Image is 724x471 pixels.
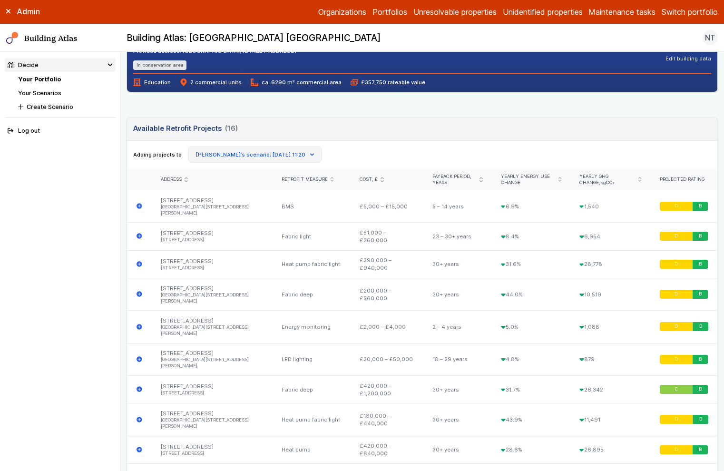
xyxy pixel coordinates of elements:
div: £2,000 – £4,000 [351,311,423,343]
div: 43.9% [492,403,570,436]
span: B [699,203,702,209]
div: Fabric deep [272,278,350,311]
a: Organizations [318,6,366,18]
span: D [675,203,678,209]
span: D [675,261,678,267]
span: B [699,386,702,392]
span: (16) [225,123,238,134]
div: 11,491 [570,403,650,436]
span: B [699,356,702,363]
span: B [699,261,702,267]
li: [STREET_ADDRESS] [161,451,263,457]
div: 18 – 29 years [423,343,491,375]
a: Unresolvable properties [413,6,497,18]
div: [STREET_ADDRESS] [152,343,273,375]
div: 1,088 [570,311,650,343]
div: £5,000 – £15,000 [351,190,423,223]
div: £180,000 – £440,000 [351,403,423,436]
a: Your Portfolio [18,76,61,83]
span: Cost, £ [360,177,378,183]
a: Unidentified properties [503,6,583,18]
div: Heat pump [272,436,350,464]
div: 28,778 [570,250,650,278]
div: Fabric deep [272,375,350,403]
span: D [675,324,678,330]
h3: Available Retrofit Projects [133,123,237,134]
div: Decide [8,60,39,69]
div: BMS [272,190,350,223]
div: 31.7% [492,375,570,403]
div: 26,342 [570,375,650,403]
div: 30+ years [423,278,491,311]
span: B [699,233,702,239]
li: [STREET_ADDRESS] [161,390,263,396]
span: D [675,447,678,453]
div: Projected rating [660,177,708,183]
div: £51,000 – £260,000 [351,223,423,251]
div: 1,540 [570,190,650,223]
span: ca. 6290 m² commercial area [251,78,341,86]
span: kgCO₂ [600,180,614,185]
span: B [699,417,702,423]
li: In conservation area [133,60,186,69]
li: [STREET_ADDRESS] [161,237,263,243]
div: Energy monitoring [272,311,350,343]
div: 26,895 [570,436,650,464]
div: 28.6% [492,436,570,464]
span: Yearly energy use change [501,174,555,186]
div: £420,000 – £840,000 [351,436,423,464]
h2: Building Atlas: [GEOGRAPHIC_DATA] [GEOGRAPHIC_DATA] [127,32,381,44]
span: Retrofit measure [282,177,328,183]
div: 30+ years [423,403,491,436]
div: Fabric light [272,223,350,251]
div: [STREET_ADDRESS] [152,375,273,403]
div: £390,000 – £940,000 [351,250,423,278]
li: [STREET_ADDRESS] [161,265,263,271]
div: 6.9% [492,190,570,223]
span: Adding projects to [133,151,182,158]
div: 5.0% [492,311,570,343]
span: B [699,324,702,330]
span: B [699,291,702,297]
div: [STREET_ADDRESS] [152,436,273,464]
div: [STREET_ADDRESS] [152,278,273,311]
li: [GEOGRAPHIC_DATA][STREET_ADDRESS][PERSON_NAME] [161,292,263,304]
div: £200,000 – £560,000 [351,278,423,311]
span: C [675,386,678,392]
a: Maintenance tasks [588,6,656,18]
span: B [699,447,702,453]
div: 31.6% [492,250,570,278]
div: 4.8% [492,343,570,375]
span: D [675,291,678,297]
div: LED lighting [272,343,350,375]
img: main-0bbd2752.svg [6,32,19,44]
button: Log out [5,124,116,138]
div: 6,954 [570,223,650,251]
span: D [675,417,678,423]
div: [STREET_ADDRESS] [152,403,273,436]
button: Edit building data [665,55,711,62]
div: 30+ years [423,250,491,278]
span: D [675,233,678,239]
div: 23 – 30+ years [423,223,491,251]
div: 2 – 4 years [423,311,491,343]
div: 5 – 14 years [423,190,491,223]
div: 30+ years [423,436,491,464]
li: [GEOGRAPHIC_DATA][STREET_ADDRESS][PERSON_NAME] [161,417,263,430]
li: [GEOGRAPHIC_DATA][STREET_ADDRESS][PERSON_NAME] [161,324,263,337]
span: £357,750 rateable value [351,78,425,86]
div: 30+ years [423,375,491,403]
div: [STREET_ADDRESS] [152,223,273,251]
div: Heat pump fabric light [272,403,350,436]
div: 879 [570,343,650,375]
span: D [675,356,678,363]
li: [GEOGRAPHIC_DATA][STREET_ADDRESS][PERSON_NAME] [161,357,263,369]
summary: Decide [5,58,116,72]
span: Payback period, years [432,174,477,186]
div: [STREET_ADDRESS] [152,311,273,343]
span: Address [161,177,182,183]
div: £30,000 – £50,000 [351,343,423,375]
span: Yearly GHG change, [579,174,635,186]
div: £420,000 – £1,200,000 [351,375,423,403]
div: [STREET_ADDRESS] [152,190,273,223]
